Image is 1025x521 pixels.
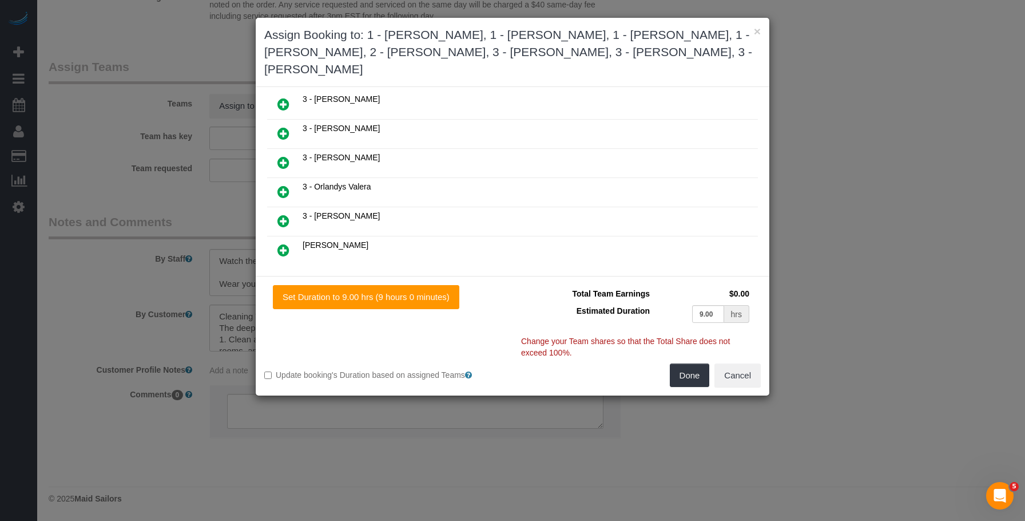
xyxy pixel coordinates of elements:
span: Estimated Duration [577,306,650,315]
button: × [754,25,761,37]
span: 3 - [PERSON_NAME] [303,153,380,162]
span: 3 - [PERSON_NAME] [303,211,380,220]
label: Update booking's Duration based on assigned Teams [264,369,504,381]
span: [PERSON_NAME] [303,240,368,250]
h3: Assign Booking to: 1 - [PERSON_NAME], 1 - [PERSON_NAME], 1 - [PERSON_NAME], 1 - [PERSON_NAME], 2 ... [264,26,761,78]
td: Total Team Earnings [521,285,653,302]
input: Update booking's Duration based on assigned Teams [264,372,272,379]
span: 5 [1010,482,1019,491]
span: 3 - Orlandys Valera [303,182,371,191]
button: Done [670,364,710,388]
div: hrs [724,305,749,323]
td: $0.00 [653,285,752,302]
span: 3 - [PERSON_NAME] [303,94,380,104]
button: Cancel [714,364,761,388]
iframe: Intercom live chat [986,482,1014,510]
button: Set Duration to 9.00 hrs (9 hours 0 minutes) [273,285,459,309]
span: 3 - [PERSON_NAME] [303,124,380,133]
